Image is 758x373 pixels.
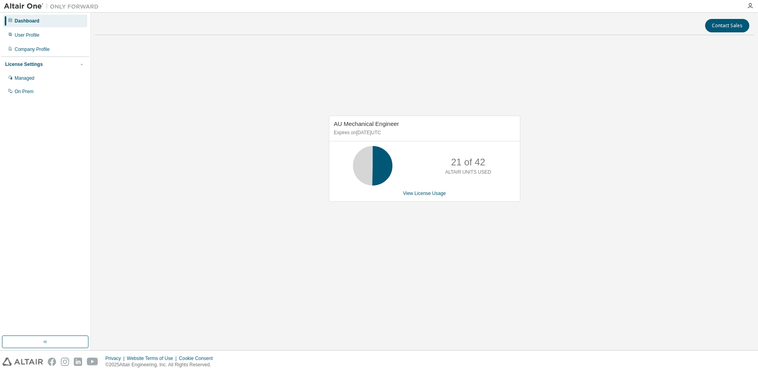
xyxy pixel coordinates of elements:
div: On Prem [15,88,34,95]
div: User Profile [15,32,39,38]
p: © 2025 Altair Engineering, Inc. All Rights Reserved. [105,362,218,368]
a: View License Usage [403,191,446,196]
img: facebook.svg [48,358,56,366]
p: 21 of 42 [451,156,485,169]
div: Website Terms of Use [127,355,179,362]
div: License Settings [5,61,43,67]
img: altair_logo.svg [2,358,43,366]
span: AU Mechanical Engineer [334,120,399,127]
div: Company Profile [15,46,50,52]
div: Dashboard [15,18,39,24]
div: Managed [15,75,34,81]
button: Contact Sales [705,19,749,32]
div: Privacy [105,355,127,362]
img: instagram.svg [61,358,69,366]
p: ALTAIR UNITS USED [445,169,491,176]
p: Expires on [DATE] UTC [334,129,513,136]
div: Cookie Consent [179,355,217,362]
img: youtube.svg [87,358,98,366]
img: Altair One [4,2,103,10]
img: linkedin.svg [74,358,82,366]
